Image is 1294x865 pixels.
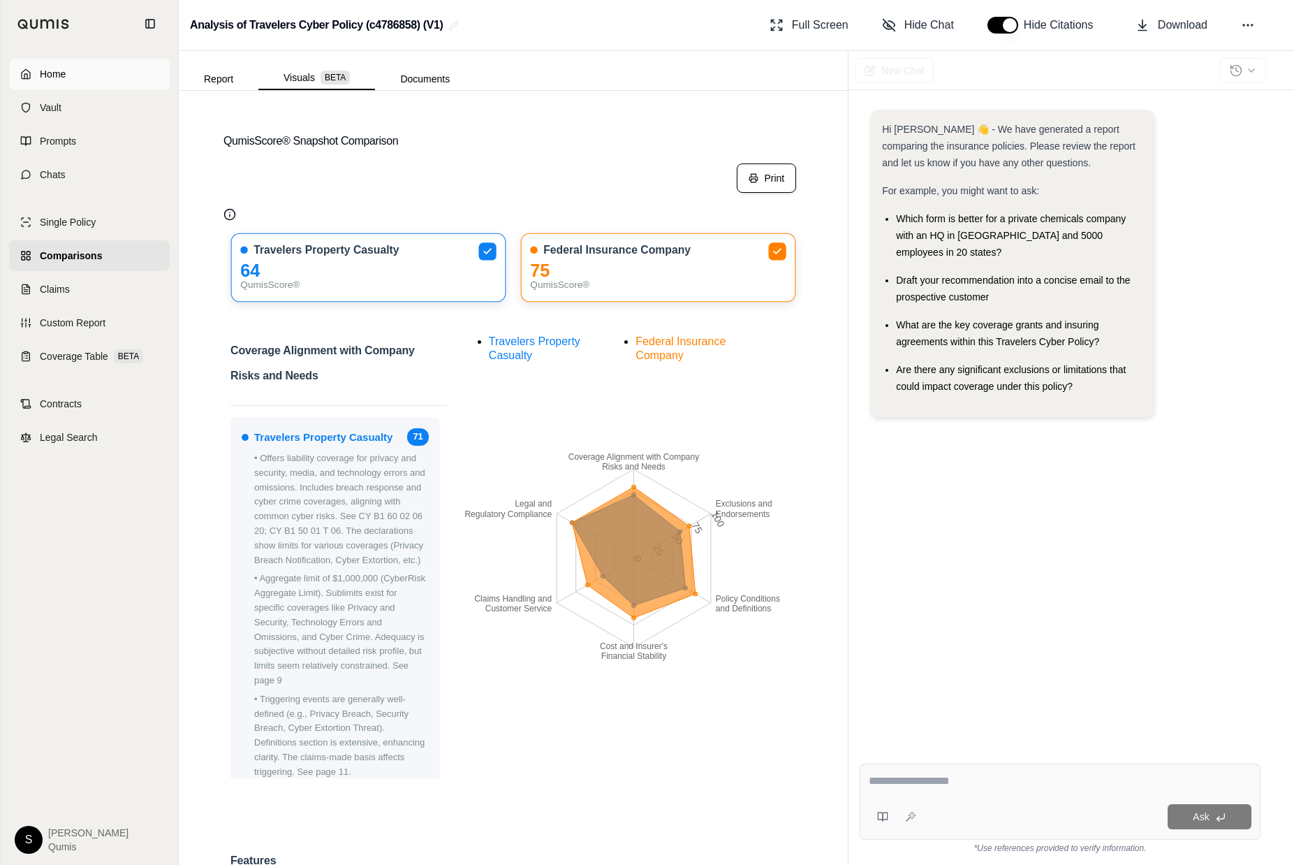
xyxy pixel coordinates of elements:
[258,66,375,90] button: Visuals
[240,278,497,293] div: QumisScore®
[896,364,1126,392] span: Are there any significant exclusions or limitations that could impact coverage under this policy?
[223,119,803,163] button: QumisScore® Snapshot Comparison
[254,692,429,780] p: • Triggering events are generally well-defined (e.g., Privacy Breach, Security Breach, Cyber Exto...
[9,207,170,238] a: Single Policy
[896,275,1130,303] span: Draft your recommendation into a concise email to the prospective customer
[254,572,429,688] p: • Aggregate limit of $1,000,000 (CyberRisk Aggregate Limit). Sublimits exist for specific coverag...
[530,263,786,278] div: 75
[860,840,1260,854] div: *Use references provided to verify information.
[254,429,392,446] span: Travelers Property Casualty
[9,307,170,338] a: Custom Report
[40,316,105,330] span: Custom Report
[882,124,1135,168] span: Hi [PERSON_NAME] 👋 - We have generated a report comparing the insurance policies. Please review t...
[1024,17,1102,34] span: Hide Citations
[515,500,552,509] tspan: Legal and
[882,185,1039,196] span: For example, you might want to ask:
[485,604,552,613] tspan: Customer Service
[230,338,447,397] h2: Coverage Alignment with Company Risks and Needs
[407,428,428,446] span: 71
[40,282,70,296] span: Claims
[716,594,780,604] tspan: Policy Conditions
[1168,804,1251,829] button: Ask
[904,17,954,34] span: Hide Chat
[716,500,772,509] tspan: Exclusions and
[40,397,82,411] span: Contracts
[321,71,350,85] span: BETA
[568,452,699,462] tspan: Coverage Alignment with Company
[9,422,170,453] a: Legal Search
[17,19,70,29] img: Qumis Logo
[792,17,848,34] span: Full Screen
[254,451,429,567] p: • Offers liability coverage for privacy and security, media, and technology errors and omissions....
[764,11,854,39] button: Full Screen
[190,13,443,38] h2: Analysis of Travelers Cyber Policy (c4786858) (V1)
[40,101,61,115] span: Vault
[9,240,170,271] a: Comparisons
[737,163,796,193] button: Print
[1193,811,1209,822] span: Ask
[600,641,668,651] tspan: Cost and Insurer's
[876,11,960,39] button: Hide Chat
[474,594,552,604] tspan: Claims Handling and
[9,388,170,419] a: Contracts
[223,208,236,221] button: Qumis Score Info
[375,68,475,90] button: Documents
[464,509,552,519] tspan: Regulatory Compliance
[716,604,771,613] tspan: and Definitions
[489,335,580,361] span: Travelers Property Casualty
[139,13,161,35] button: Collapse sidebar
[48,840,128,854] span: Qumis
[40,215,96,229] span: Single Policy
[40,134,76,148] span: Prompts
[1130,11,1213,39] button: Download
[9,59,170,89] a: Home
[40,168,66,182] span: Chats
[709,509,727,529] tspan: 100
[1158,17,1207,34] span: Download
[40,249,102,263] span: Comparisons
[240,263,497,278] div: 64
[9,92,170,123] a: Vault
[896,213,1126,258] span: Which form is better for a private chemicals company with an HQ in [GEOGRAPHIC_DATA] and 5000 emp...
[543,243,691,258] span: Federal Insurance Company
[716,509,770,519] tspan: Endorsements
[9,159,170,190] a: Chats
[9,341,170,372] a: Coverage TableBETA
[114,349,143,363] span: BETA
[40,349,108,363] span: Coverage Table
[48,826,128,840] span: [PERSON_NAME]
[601,651,666,661] tspan: Financial Stability
[40,67,66,81] span: Home
[530,278,786,293] div: QumisScore®
[15,826,43,854] div: S
[602,462,666,472] tspan: Risks and Needs
[9,274,170,305] a: Claims
[253,243,399,258] span: Travelers Property Casualty
[690,521,705,536] tspan: 75
[635,335,726,361] span: Federal Insurance Company
[9,126,170,157] a: Prompts
[896,319,1099,347] span: What are the key coverage grants and insuring agreements within this Travelers Cyber Policy?
[40,430,98,444] span: Legal Search
[179,68,258,90] button: Report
